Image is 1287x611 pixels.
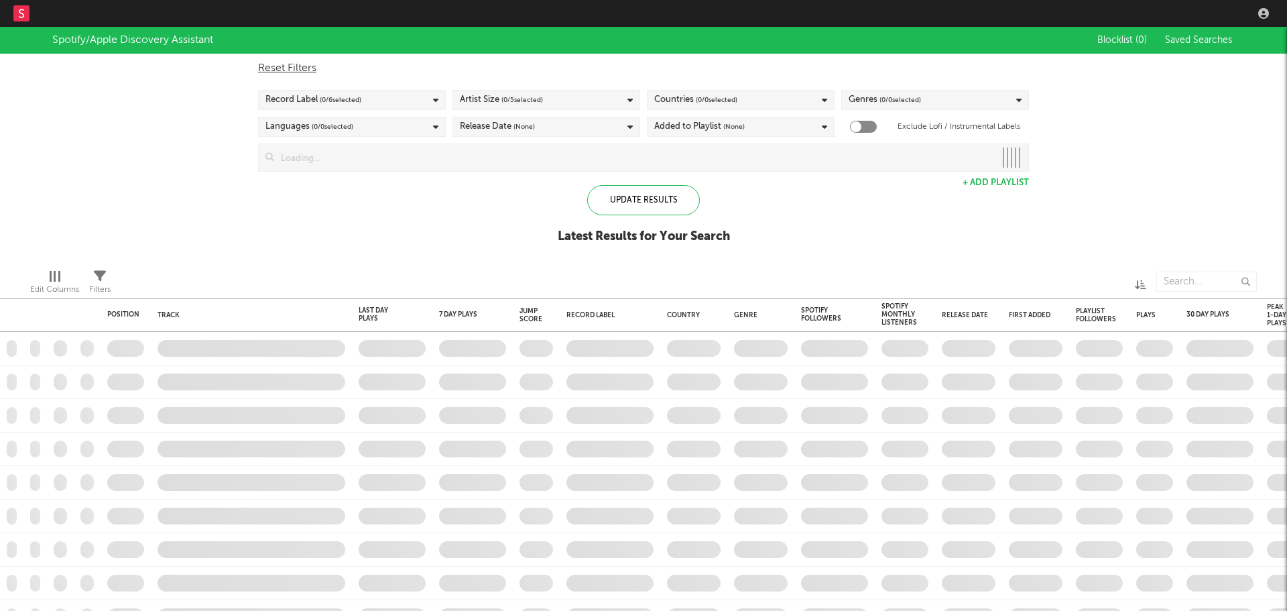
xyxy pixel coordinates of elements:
[879,92,921,108] span: ( 0 / 0 selected)
[89,265,111,304] div: Filters
[1136,36,1147,45] span: ( 0 )
[1076,307,1116,323] div: Playlist Followers
[667,311,714,319] div: Country
[265,92,361,108] div: Record Label
[1009,311,1056,319] div: First Added
[359,307,406,323] div: Last Day Plays
[1161,35,1235,46] button: Saved Searches
[460,92,543,108] div: Artist Size
[460,119,535,135] div: Release Date
[801,307,848,323] div: Spotify Followers
[312,119,353,135] span: ( 0 / 0 selected)
[107,311,139,319] div: Position
[1136,311,1156,319] div: Plays
[519,307,542,323] div: Jump Score
[1097,36,1147,45] span: Blocklist
[30,265,79,304] div: Edit Columns
[696,92,737,108] span: ( 0 / 0 selected)
[558,229,730,245] div: Latest Results for Your Search
[501,92,543,108] span: ( 0 / 5 selected)
[30,282,79,298] div: Edit Columns
[654,119,745,135] div: Added to Playlist
[439,311,486,319] div: 7 Day Plays
[963,178,1029,187] button: + Add Playlist
[849,92,921,108] div: Genres
[320,92,361,108] span: ( 0 / 6 selected)
[158,311,339,319] div: Track
[723,119,745,135] span: (None)
[89,282,111,298] div: Filters
[1156,272,1257,292] input: Search...
[566,311,647,319] div: Record Label
[1267,303,1287,327] div: Peak 1-Day Plays
[1165,36,1235,45] span: Saved Searches
[587,185,700,215] div: Update Results
[734,311,781,319] div: Genre
[942,311,989,319] div: Release Date
[881,302,917,327] div: Spotify Monthly Listeners
[52,32,213,48] div: Spotify/Apple Discovery Assistant
[654,92,737,108] div: Countries
[274,144,995,171] input: Loading...
[265,119,353,135] div: Languages
[1186,311,1233,319] div: 30 Day Plays
[898,119,1020,135] label: Exclude Lofi / Instrumental Labels
[258,60,1029,76] div: Reset Filters
[513,119,535,135] span: (None)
